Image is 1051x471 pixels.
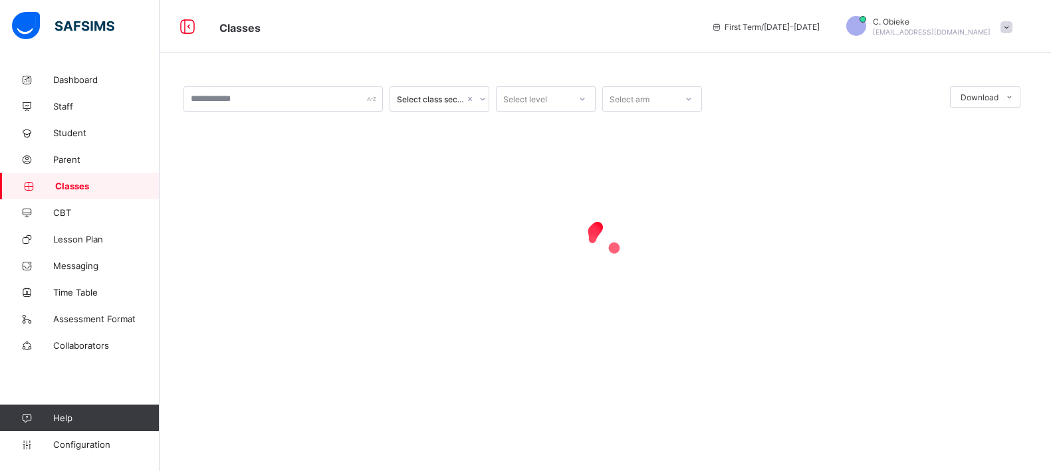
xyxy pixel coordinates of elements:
span: Configuration [53,439,159,450]
img: safsims [12,12,114,40]
span: Assessment Format [53,314,160,324]
span: C. Obieke [873,17,991,27]
div: C.Obieke [833,16,1019,38]
span: Student [53,128,160,138]
span: Parent [53,154,160,165]
span: Lesson Plan [53,234,160,244]
div: Select arm [610,86,649,112]
span: Classes [219,21,261,35]
span: Dashboard [53,74,160,85]
span: Classes [55,181,160,191]
span: CBT [53,207,160,218]
span: Help [53,413,159,423]
span: Collaborators [53,340,160,351]
span: Messaging [53,260,160,271]
div: Select class section [397,94,465,104]
span: Staff [53,101,160,112]
span: [EMAIL_ADDRESS][DOMAIN_NAME] [873,28,991,36]
span: session/term information [711,22,820,32]
div: Select level [503,86,547,112]
span: Download [961,92,998,102]
span: Time Table [53,287,160,298]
